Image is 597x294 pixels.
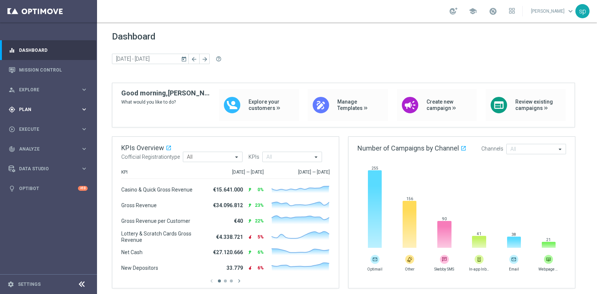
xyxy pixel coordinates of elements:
[9,165,81,172] div: Data Studio
[81,86,88,93] i: keyboard_arrow_right
[8,107,88,113] button: gps_fixed Plan keyboard_arrow_right
[9,126,15,133] i: play_circle_outline
[78,186,88,191] div: +10
[8,126,88,132] button: play_circle_outline Execute keyboard_arrow_right
[9,106,81,113] div: Plan
[469,7,477,15] span: school
[9,146,81,152] div: Analyze
[9,106,15,113] i: gps_fixed
[19,107,81,112] span: Plan
[530,6,575,17] a: [PERSON_NAME]keyboard_arrow_down
[9,178,88,198] div: Optibot
[9,146,15,152] i: track_changes
[575,4,590,18] div: sp
[9,40,88,60] div: Dashboard
[19,88,81,92] span: Explore
[81,126,88,133] i: keyboard_arrow_right
[19,40,88,60] a: Dashboard
[8,67,88,73] button: Mission Control
[81,165,88,172] i: keyboard_arrow_right
[19,178,78,198] a: Optibot
[18,282,41,287] a: Settings
[9,47,15,54] i: equalizer
[19,60,88,80] a: Mission Control
[8,47,88,53] button: equalizer Dashboard
[81,145,88,152] i: keyboard_arrow_right
[81,106,88,113] i: keyboard_arrow_right
[19,147,81,151] span: Analyze
[8,87,88,93] button: person_search Explore keyboard_arrow_right
[9,126,81,133] div: Execute
[9,185,15,192] i: lightbulb
[8,146,88,152] button: track_changes Analyze keyboard_arrow_right
[9,60,88,80] div: Mission Control
[8,166,88,172] button: Data Studio keyboard_arrow_right
[19,167,81,171] span: Data Studio
[9,86,15,93] i: person_search
[9,86,81,93] div: Explore
[19,127,81,132] span: Execute
[7,281,14,288] i: settings
[8,186,88,192] button: lightbulb Optibot +10
[566,7,575,15] span: keyboard_arrow_down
